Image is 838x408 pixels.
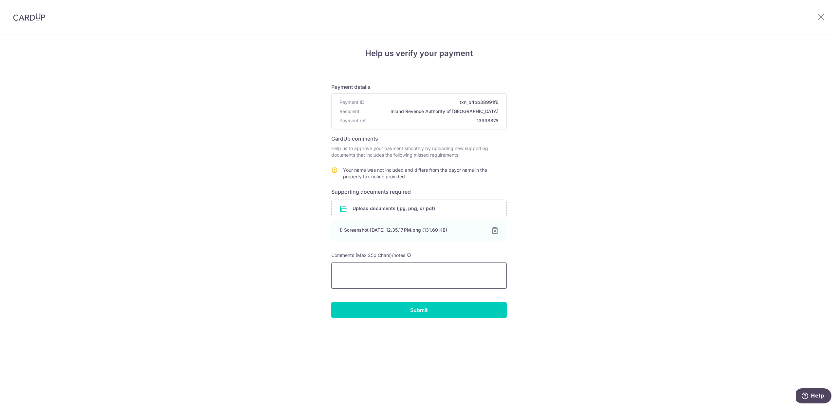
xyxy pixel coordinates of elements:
span: Payment ID [339,99,364,106]
iframe: Opens a widget where you can find more information [796,388,831,405]
span: Your name was not included and differs from the payor name in the property tax notice provided. [343,167,487,179]
img: CardUp [13,13,45,21]
span: Comments (Max 250 Chars)/notes [331,252,405,258]
span: txn_b4bb38991f6 [367,99,499,106]
span: Inland Revenue Authority of [GEOGRAPHIC_DATA] [362,108,499,115]
input: Submit [331,302,507,318]
span: 1393887A [369,117,499,124]
p: Help us to approve your payment smoothly by uploading new supporting documents that includes the ... [331,145,507,158]
div: 1) Screenshot [DATE] 12.35.17 PM.png (131.60 KB) [339,227,483,233]
h6: CardUp comments [331,135,507,143]
div: Upload documents (jpg, png, or pdf) [331,200,507,217]
span: Recipient [339,108,359,115]
h6: Payment details [331,83,507,91]
h6: Supporting documents required [331,188,507,196]
span: Payment ref. [339,117,367,124]
h4: Help us verify your payment [331,48,507,59]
